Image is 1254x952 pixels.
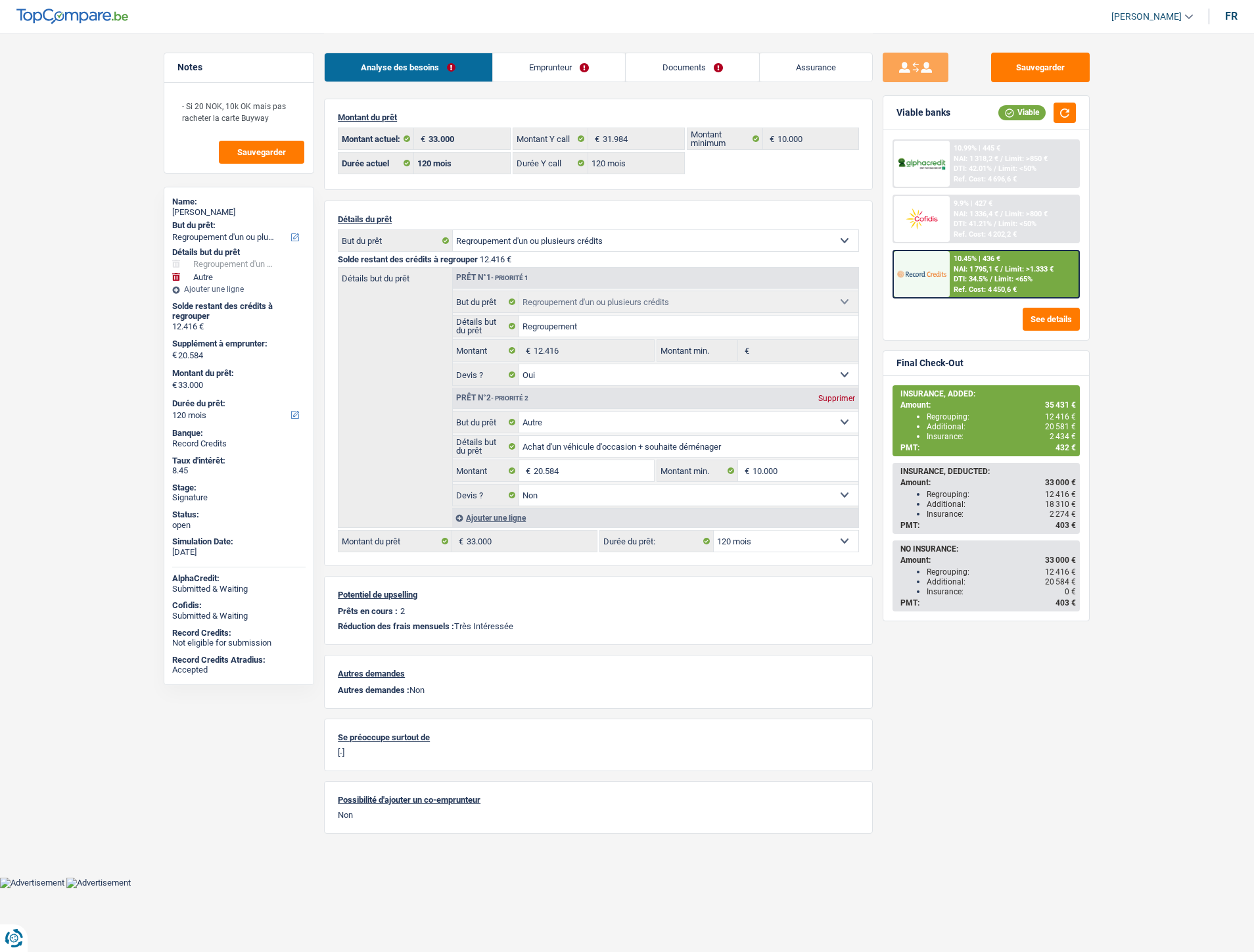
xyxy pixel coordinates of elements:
div: PMT: [900,598,1076,607]
span: / [1000,265,1003,274]
div: Ref. Cost: 4 696,6 € [954,175,1017,183]
span: - Priorité 1 [491,274,528,281]
div: [DATE] [172,547,306,558]
label: Montant [453,460,519,481]
label: Détails but du prêt [453,436,519,457]
p: Montant du prêt [338,112,859,122]
span: 18 310 € [1045,500,1076,509]
p: Prêts en cours : [338,606,398,616]
div: Additional: [927,422,1076,431]
img: Cofidis [897,206,946,231]
label: Montant minimum [687,128,763,149]
label: But du prêt [453,291,519,312]
p: Autres demandes [338,669,859,678]
label: Devis ? [453,485,519,506]
div: Regrouping: [927,412,1076,421]
span: € [172,350,177,360]
h5: Notes [177,62,300,73]
span: Solde restant des crédits à regrouper [338,254,478,264]
span: NAI: 1 795,1 € [954,265,998,274]
span: 33 000 € [1045,556,1076,565]
div: Status: [172,510,306,520]
span: Autres demandes : [338,685,409,695]
div: Amount: [900,400,1076,410]
div: 10.45% | 436 € [954,254,1000,263]
div: Détails but du prêt [172,247,306,258]
div: 8.45 [172,465,306,476]
div: Insurance: [927,432,1076,441]
span: / [990,275,992,283]
span: [PERSON_NAME] [1111,11,1182,22]
div: Ref. Cost: 4 450,6 € [954,285,1017,294]
div: [PERSON_NAME] [172,207,306,218]
span: Limit: >1.333 € [1005,265,1054,274]
span: Limit: <65% [994,275,1033,283]
span: 432 € [1056,443,1076,452]
button: Sauvegarder [219,141,304,164]
div: Signature [172,492,306,503]
div: Insurance: [927,510,1076,519]
p: Non [338,685,859,695]
p: 2 [400,606,405,616]
div: Name: [172,197,306,207]
label: Montant [453,340,519,361]
div: NO INSURANCE: [900,544,1076,554]
div: open [172,520,306,531]
div: Amount: [900,478,1076,487]
span: 33 000 € [1045,478,1076,487]
div: 10.99% | 445 € [954,144,1000,153]
div: Not eligible for submission [172,638,306,648]
div: INSURANCE, ADDED: [900,389,1076,398]
div: Stage: [172,483,306,493]
span: / [1000,210,1003,218]
div: INSURANCE, DEDUCTED: [900,467,1076,476]
p: Se préoccupe surtout de [338,732,859,742]
div: Record Credits [172,439,306,449]
img: TopCompare Logo [16,9,128,24]
div: Regrouping: [927,490,1076,499]
div: PMT: [900,521,1076,530]
span: 0 € [1065,587,1076,596]
div: Additional: [927,500,1076,509]
a: [PERSON_NAME] [1101,6,1193,28]
span: € [452,531,467,552]
span: 12.416 € [480,254,511,264]
label: Montant min. [657,340,737,361]
span: Réduction des frais mensuels : [338,621,454,631]
div: Prêt n°2 [453,394,532,402]
span: DTI: 34.5% [954,275,988,283]
label: Durée du prêt: [600,531,714,552]
img: Advertisement [66,878,131,888]
span: / [1000,155,1003,163]
div: Prêt n°1 [453,274,532,282]
span: Limit: <50% [998,220,1036,228]
div: 9.9% | 427 € [954,199,992,208]
p: [-] [338,748,859,757]
span: - Priorité 2 [491,394,528,402]
p: Possibilité d'ajouter un co-emprunteur [338,795,859,805]
label: Montant actuel: [338,128,414,149]
img: AlphaCredit [897,156,946,172]
div: 12.416 € [172,321,306,332]
span: / [994,164,996,173]
label: Supplément à emprunter: [172,339,303,349]
span: Sauvegarder [237,148,286,156]
p: Très Intéressée [338,621,859,631]
span: € [519,460,534,481]
span: 12 416 € [1045,567,1076,577]
a: Documents [626,53,759,82]
button: Sauvegarder [991,53,1090,82]
span: 2 274 € [1050,510,1076,519]
span: € [172,380,177,391]
p: Potentiel de upselling [338,590,859,600]
div: AlphaCredit: [172,573,306,584]
span: 12 416 € [1045,412,1076,421]
a: Assurance [760,53,873,82]
img: Record Credits [897,262,946,286]
div: Record Credits: [172,628,306,638]
div: Submitted & Waiting [172,611,306,621]
span: 403 € [1056,598,1076,607]
span: / [994,220,996,228]
span: € [763,128,778,149]
span: 35 431 € [1045,400,1076,410]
